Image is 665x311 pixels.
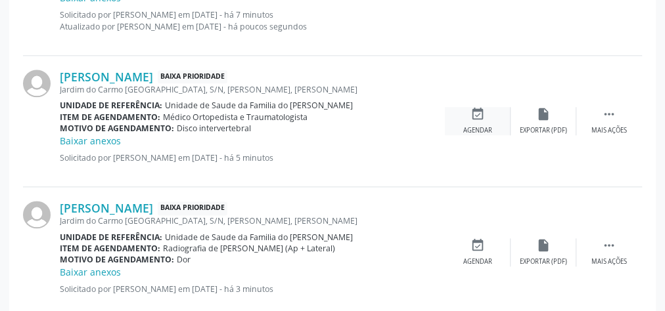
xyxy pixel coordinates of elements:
p: Solicitado por [PERSON_NAME] em [DATE] - há 7 minutos Atualizado por [PERSON_NAME] em [DATE] - há... [60,9,445,31]
div: Exportar (PDF) [520,257,567,266]
b: Unidade de referência: [60,232,162,243]
a: [PERSON_NAME] [60,70,153,84]
b: Item de agendamento: [60,112,160,123]
div: Mais ações [591,257,627,266]
b: Item de agendamento: [60,243,160,254]
b: Unidade de referência: [60,100,162,111]
span: Radiografia de [PERSON_NAME] (Ap + Lateral) [163,243,335,254]
b: Motivo de agendamento: [60,254,174,265]
b: Motivo de agendamento: [60,123,174,134]
i:  [602,238,616,253]
p: Solicitado por [PERSON_NAME] em [DATE] - há 3 minutos [60,283,445,295]
i: event_available [470,238,485,253]
div: Jardim do Carmo [GEOGRAPHIC_DATA], S/N, [PERSON_NAME], [PERSON_NAME] [60,84,445,95]
div: Exportar (PDF) [520,126,567,135]
span: Disco intervertebral [177,123,251,134]
div: Jardim do Carmo [GEOGRAPHIC_DATA], S/N, [PERSON_NAME], [PERSON_NAME] [60,215,445,226]
img: img [23,70,51,97]
div: Agendar [463,126,492,135]
span: Unidade de Saude da Familia do [PERSON_NAME] [165,232,353,243]
i: event_available [470,107,485,121]
p: Solicitado por [PERSON_NAME] em [DATE] - há 5 minutos [60,152,445,163]
div: Mais ações [591,126,627,135]
a: [PERSON_NAME] [60,201,153,215]
span: Dor [177,254,191,265]
i: insert_drive_file [536,107,551,121]
a: Baixar anexos [60,266,121,278]
span: Médico Ortopedista e Traumatologista [163,112,308,123]
img: img [23,201,51,228]
span: Baixa Prioridade [158,70,227,84]
span: Baixa Prioridade [158,201,227,215]
div: Agendar [463,257,492,266]
span: Unidade de Saude da Familia do [PERSON_NAME] [165,100,353,111]
a: Baixar anexos [60,135,121,147]
i: insert_drive_file [536,238,551,253]
i:  [602,107,616,121]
